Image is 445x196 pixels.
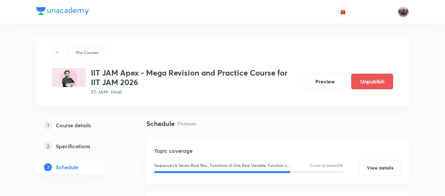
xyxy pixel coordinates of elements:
[154,163,291,169] p: Sequences & Series-Real Nos., Functions of One Real Variable, Function of 2/3 Real Variables, Gro...
[36,7,89,15] img: Company Logo
[44,163,52,171] p: 3
[56,121,91,129] h5: Course details
[338,7,348,17] button: avatar
[351,74,393,89] button: Unpublish
[44,142,52,150] p: 2
[52,68,86,87] img: 78F4999C-592E-40F3-8ECA-68B480504E8D_plus.png
[91,88,299,95] p: IIT-JAM • Hindi
[398,6,409,17] img: amirhussain Hussain
[56,163,78,171] h5: Schedule
[76,49,98,55] p: Plus Courses
[177,120,196,127] p: 51 classes
[44,121,52,129] p: 1
[340,9,346,15] img: avatar
[146,119,175,129] h4: Schedule
[359,160,401,176] button: View details
[304,74,346,89] button: Preview
[91,68,299,87] h3: IIT JAM Apex - Mega Revision and Practice Course for IIT JAM 2026
[36,119,125,132] a: 1Course details
[36,140,125,153] a: 2Specifications
[310,163,343,169] p: Cover at least 60 %
[154,147,401,155] h5: Topic coverage
[56,142,90,150] h5: Specifications
[36,7,89,17] a: Company Logo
